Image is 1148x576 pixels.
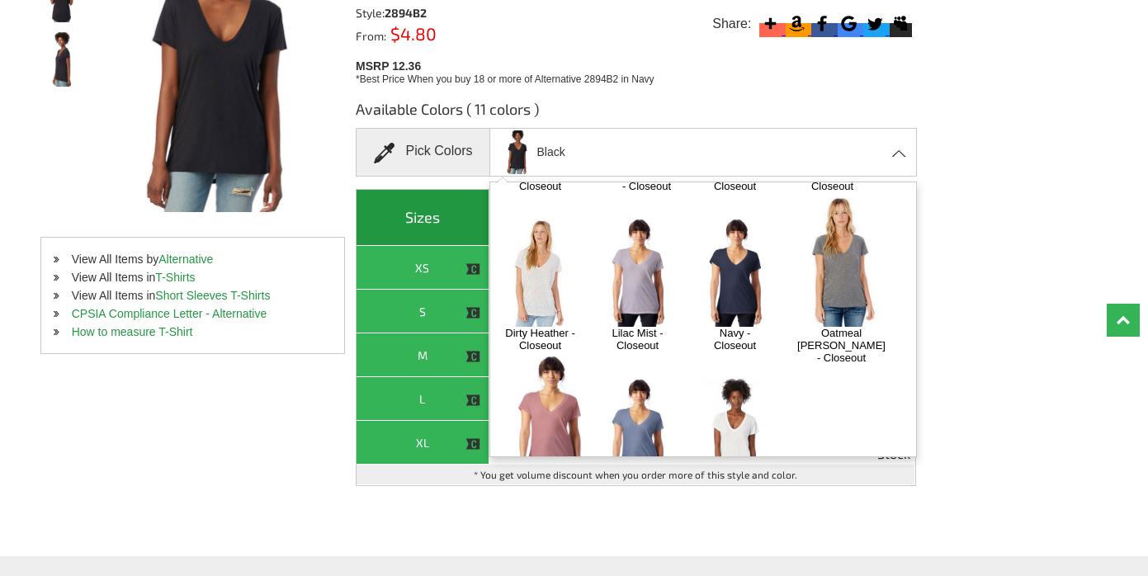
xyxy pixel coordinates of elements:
li: View All Items in [41,286,344,305]
img: This item is CLOSEOUT! [465,349,480,364]
th: L [357,377,489,421]
a: Oatmeal [PERSON_NAME] - Closeout [797,327,886,364]
img: White [692,379,778,487]
img: Lilac Mist [594,219,681,327]
a: CPSIA Compliance Letter - Alternative [72,307,267,320]
a: Short Sleeves T-Shirts [155,289,270,302]
span: Black [536,138,565,167]
img: Dirty Heather [497,219,583,327]
h3: Available Colors ( 11 colors ) [356,99,916,128]
svg: Amazon [786,12,808,35]
svg: Twitter [863,12,886,35]
a: How to measure T-Shirt [72,325,193,338]
svg: Facebook [811,12,834,35]
svg: More [759,12,782,35]
svg: Google Bookmark [838,12,860,35]
a: Top [1107,304,1140,337]
div: Style: [356,7,497,19]
th: Sizes [357,190,489,246]
img: This item is CLOSEOUT! [465,437,480,451]
span: Out of Stock [877,425,910,460]
svg: Myspace [890,12,912,35]
img: Stonewash Blue [594,379,681,487]
th: S [357,290,489,333]
li: View All Items by [41,250,344,268]
a: Lilac Mist - Closeout [602,327,673,352]
li: View All Items in [41,268,344,286]
img: This item is CLOSEOUT! [465,262,480,276]
span: Share: [712,16,751,32]
img: Oatmeal Heather [789,196,894,328]
div: MSRP 12.36 [356,55,922,87]
span: 2894B2 [385,6,427,20]
div: From: [356,27,497,42]
img: alternative_2894B2_black.jpg [500,130,535,174]
img: Rose Bloom [497,356,602,487]
img: This item is CLOSEOUT! [465,393,480,408]
th: M [357,333,489,377]
img: Navy [692,219,778,327]
span: $4.80 [386,23,437,44]
img: Alternative 2894B2 Women's Melange Burnout Slinky V-Neck T-Shirt [40,32,84,87]
span: *Best Price When you buy 18 or more of Alternative 2894B2 in Navy [356,73,654,85]
th: XL [357,421,489,465]
a: Dirty Heather - Closeout [505,327,575,352]
a: T-Shirts [155,271,195,284]
a: Navy - Closeout [700,327,770,352]
div: Pick Colors [356,128,490,177]
td: * You get volume discount when you order more of this style and color. [357,465,915,485]
img: This item is CLOSEOUT! [465,305,480,320]
th: XS [357,246,489,290]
